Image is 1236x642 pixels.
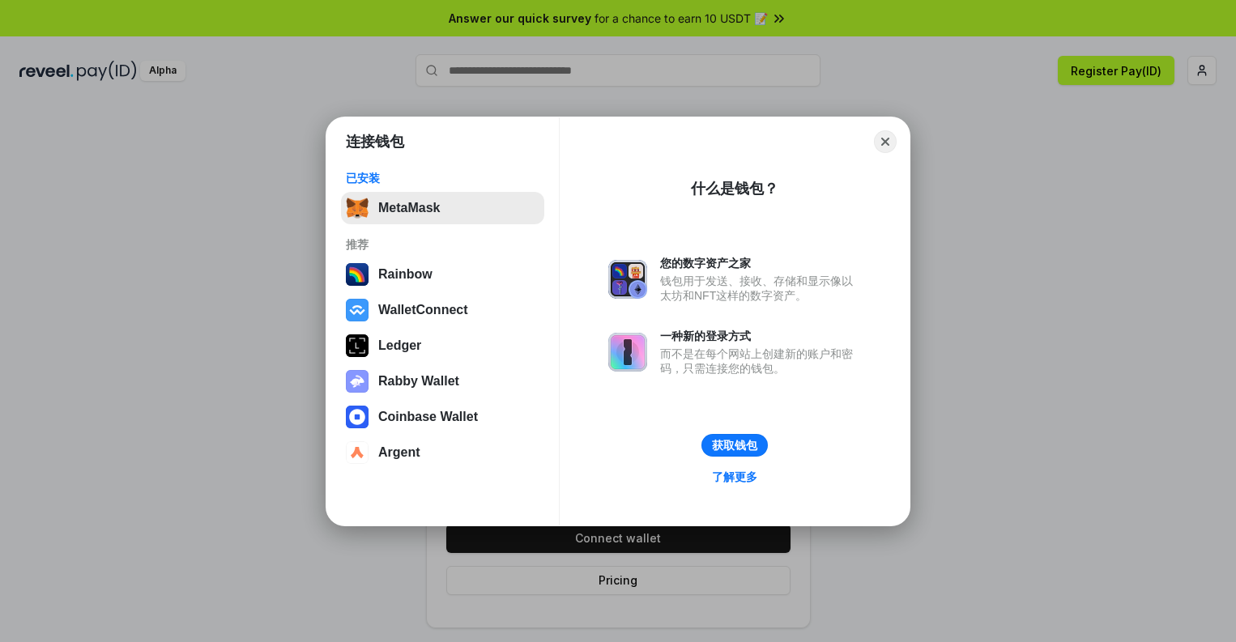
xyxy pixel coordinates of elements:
button: Argent [341,436,544,469]
div: 一种新的登录方式 [660,329,861,343]
img: svg+xml,%3Csvg%20width%3D%22120%22%20height%3D%22120%22%20viewBox%3D%220%200%20120%20120%22%20fil... [346,263,369,286]
div: Ledger [378,338,421,353]
div: Rabby Wallet [378,374,459,389]
button: Ledger [341,330,544,362]
div: Rainbow [378,267,433,282]
div: 了解更多 [712,470,757,484]
div: 钱包用于发送、接收、存储和显示像以太坊和NFT这样的数字资产。 [660,274,861,303]
div: Coinbase Wallet [378,410,478,424]
button: Close [874,130,897,153]
div: 而不是在每个网站上创建新的账户和密码，只需连接您的钱包。 [660,347,861,376]
div: 获取钱包 [712,438,757,453]
img: svg+xml,%3Csvg%20xmlns%3D%22http%3A%2F%2Fwww.w3.org%2F2000%2Fsvg%22%20fill%3D%22none%22%20viewBox... [608,260,647,299]
div: MetaMask [378,201,440,215]
img: svg+xml,%3Csvg%20width%3D%2228%22%20height%3D%2228%22%20viewBox%3D%220%200%2028%2028%22%20fill%3D... [346,299,369,321]
img: svg+xml,%3Csvg%20xmlns%3D%22http%3A%2F%2Fwww.w3.org%2F2000%2Fsvg%22%20width%3D%2228%22%20height%3... [346,334,369,357]
img: svg+xml,%3Csvg%20fill%3D%22none%22%20height%3D%2233%22%20viewBox%3D%220%200%2035%2033%22%20width%... [346,197,369,219]
div: 推荐 [346,237,539,252]
div: 您的数字资产之家 [660,256,861,270]
img: svg+xml,%3Csvg%20xmlns%3D%22http%3A%2F%2Fwww.w3.org%2F2000%2Fsvg%22%20fill%3D%22none%22%20viewBox... [608,333,647,372]
div: WalletConnect [378,303,468,317]
div: Argent [378,445,420,460]
img: svg+xml,%3Csvg%20width%3D%2228%22%20height%3D%2228%22%20viewBox%3D%220%200%2028%2028%22%20fill%3D... [346,441,369,464]
img: svg+xml,%3Csvg%20xmlns%3D%22http%3A%2F%2Fwww.w3.org%2F2000%2Fsvg%22%20fill%3D%22none%22%20viewBox... [346,370,369,393]
button: Rainbow [341,258,544,291]
button: Rabby Wallet [341,365,544,398]
a: 了解更多 [702,466,767,487]
div: 什么是钱包？ [691,179,778,198]
h1: 连接钱包 [346,132,404,151]
button: Coinbase Wallet [341,401,544,433]
button: WalletConnect [341,294,544,326]
button: MetaMask [341,192,544,224]
button: 获取钱包 [701,434,768,457]
div: 已安装 [346,171,539,185]
img: svg+xml,%3Csvg%20width%3D%2228%22%20height%3D%2228%22%20viewBox%3D%220%200%2028%2028%22%20fill%3D... [346,406,369,428]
